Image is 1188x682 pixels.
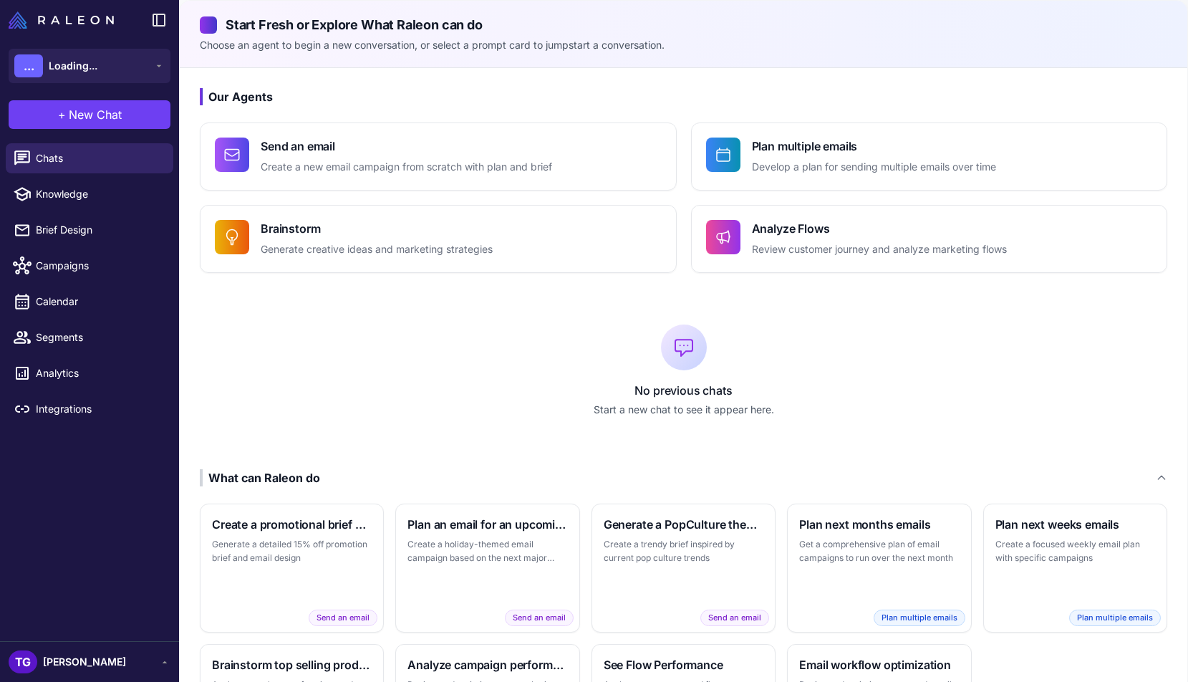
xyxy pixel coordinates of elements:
img: Raleon Logo [9,11,114,29]
h3: Generate a PopCulture themed brief [604,516,763,533]
a: Calendar [6,287,173,317]
span: Send an email [505,610,574,626]
h4: Send an email [261,138,552,155]
h3: Create a promotional brief and email [212,516,372,533]
span: Segments [36,330,162,345]
div: ... [14,54,43,77]
span: Integrations [36,401,162,417]
p: No previous chats [200,382,1167,399]
button: ...Loading... [9,49,170,83]
span: [PERSON_NAME] [43,654,126,670]
div: What can Raleon do [200,469,320,486]
span: Send an email [700,610,769,626]
p: Get a comprehensive plan of email campaigns to run over the next month [799,537,959,565]
h3: Email workflow optimization [799,656,959,673]
button: Plan an email for an upcoming holidayCreate a holiday-themed email campaign based on the next maj... [395,504,579,633]
h3: Plan next months emails [799,516,959,533]
span: Calendar [36,294,162,309]
p: Create a holiday-themed email campaign based on the next major holiday [407,537,567,565]
span: Knowledge [36,186,162,202]
a: Segments [6,322,173,352]
a: Integrations [6,394,173,424]
span: Plan multiple emails [1069,610,1161,626]
button: Analyze FlowsReview customer journey and analyze marketing flows [691,205,1168,273]
span: + [58,106,66,123]
a: Campaigns [6,251,173,281]
p: Choose an agent to begin a new conversation, or select a prompt card to jumpstart a conversation. [200,37,1167,53]
button: Create a promotional brief and emailGenerate a detailed 15% off promotion brief and email designS... [200,504,384,633]
h4: Brainstorm [261,220,493,237]
span: Analytics [36,365,162,381]
p: Create a trendy brief inspired by current pop culture trends [604,537,763,565]
span: Send an email [309,610,377,626]
button: Plan next months emailsGet a comprehensive plan of email campaigns to run over the next monthPlan... [787,504,971,633]
span: Campaigns [36,258,162,274]
div: TG [9,650,37,673]
p: Develop a plan for sending multiple emails over time [752,159,996,176]
a: Raleon Logo [9,11,120,29]
button: Generate a PopCulture themed briefCreate a trendy brief inspired by current pop culture trendsSen... [591,504,776,633]
span: Brief Design [36,222,162,238]
span: Chats [36,150,162,166]
h3: See Flow Performance [604,656,763,673]
button: +New Chat [9,100,170,129]
a: Analytics [6,358,173,388]
span: New Chat [69,106,122,123]
h4: Plan multiple emails [752,138,996,155]
h3: Plan an email for an upcoming holiday [407,516,567,533]
button: Send an emailCreate a new email campaign from scratch with plan and brief [200,123,677,191]
h3: Plan next weeks emails [995,516,1155,533]
span: Plan multiple emails [874,610,965,626]
a: Brief Design [6,215,173,245]
button: Plan multiple emailsDevelop a plan for sending multiple emails over time [691,123,1168,191]
h4: Analyze Flows [752,220,1007,237]
h2: Start Fresh or Explore What Raleon can do [200,15,1167,34]
button: BrainstormGenerate creative ideas and marketing strategies [200,205,677,273]
p: Create a focused weekly email plan with specific campaigns [995,537,1155,565]
h3: Brainstorm top selling products [212,656,372,673]
button: Plan next weeks emailsCreate a focused weekly email plan with specific campaignsPlan multiple emails [983,504,1167,633]
span: Loading... [49,58,97,74]
a: Chats [6,143,173,173]
h3: Analyze campaign performance [407,656,567,673]
p: Start a new chat to see it appear here. [200,402,1167,418]
p: Generate creative ideas and marketing strategies [261,241,493,258]
a: Knowledge [6,179,173,209]
h3: Our Agents [200,88,1167,105]
p: Review customer journey and analyze marketing flows [752,241,1007,258]
p: Create a new email campaign from scratch with plan and brief [261,159,552,176]
p: Generate a detailed 15% off promotion brief and email design [212,537,372,565]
